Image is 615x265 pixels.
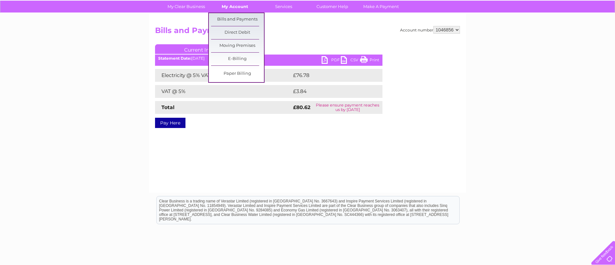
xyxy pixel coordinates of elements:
[155,69,291,82] td: Electricity @ 5% VAT
[155,118,185,128] a: Pay Here
[559,27,569,32] a: Blog
[291,69,370,82] td: £76.78
[313,101,382,114] td: Please ensure payment reaches us by [DATE]
[211,26,264,39] a: Direct Debit
[211,53,264,65] a: E-Billing
[209,1,261,13] a: My Account
[518,27,532,32] a: Energy
[594,27,609,32] a: Log out
[161,104,175,110] strong: Total
[158,56,191,61] b: Statement Date:
[400,26,460,34] div: Account number
[21,17,54,36] img: logo.png
[341,56,360,65] a: CSV
[155,56,382,61] div: [DATE]
[322,56,341,65] a: PDF
[211,13,264,26] a: Bills and Payments
[502,27,514,32] a: Water
[160,1,213,13] a: My Clear Business
[306,1,359,13] a: Customer Help
[155,44,251,54] a: Current Invoice
[155,26,460,38] h2: Bills and Payments
[536,27,555,32] a: Telecoms
[494,3,538,11] a: 0333 014 3131
[155,85,291,98] td: VAT @ 5%
[355,1,407,13] a: Make A Payment
[211,39,264,52] a: Moving Premises
[157,4,459,31] div: Clear Business is a trading name of Verastar Limited (registered in [GEOGRAPHIC_DATA] No. 3667643...
[211,67,264,80] a: Paper Billing
[360,56,379,65] a: Print
[257,1,310,13] a: Services
[572,27,588,32] a: Contact
[293,104,310,110] strong: £80.62
[291,85,368,98] td: £3.84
